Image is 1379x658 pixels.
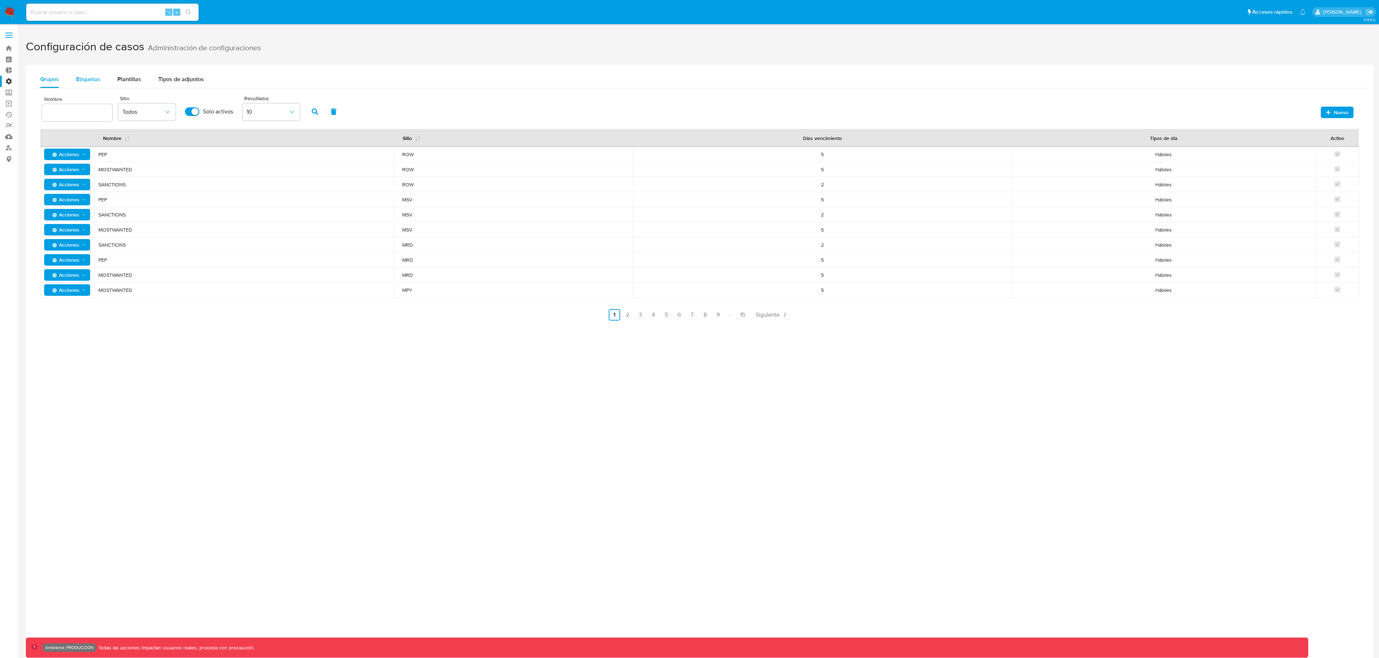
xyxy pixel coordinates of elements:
[1252,8,1292,16] span: Accesos rápidos
[1323,9,1364,15] p: leandrojossue.ramirez@mercadolibre.com.co
[26,8,199,17] input: Buscar usuario o caso...
[1300,9,1306,15] a: Notificaciones
[97,644,255,651] p: Todas las acciones impactan usuarios reales, proceda con precaución.
[166,9,171,15] span: ⌥
[181,7,196,17] button: search-icon
[45,646,94,649] p: Ambiente: PRODUCCIÓN
[176,9,178,15] span: s
[1366,8,1374,16] a: Salir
